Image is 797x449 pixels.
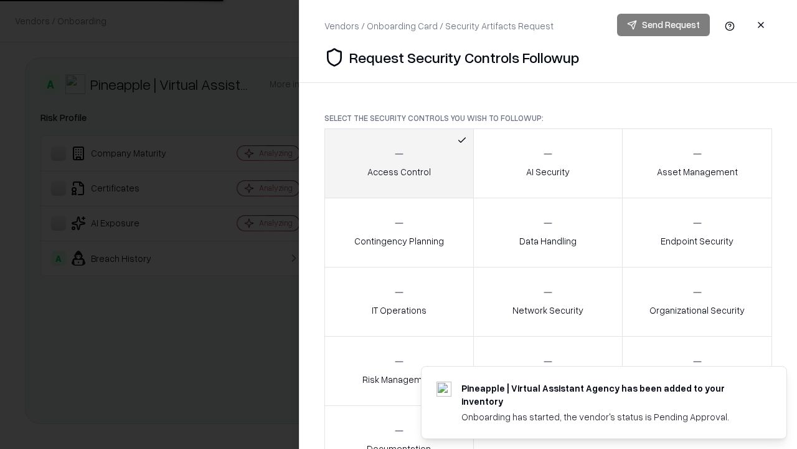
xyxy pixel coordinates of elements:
button: Access Control [324,128,474,198]
div: Onboarding has started, the vendor's status is Pending Approval. [461,410,757,423]
div: Vendors / Onboarding Card / Security Artifacts Request [324,19,554,32]
button: Contingency Planning [324,198,474,268]
p: Select the security controls you wish to followup: [324,113,772,123]
button: IT Operations [324,267,474,337]
p: Request Security Controls Followup [349,47,579,67]
button: Risk Management [324,336,474,406]
button: Network Security [473,267,623,337]
button: Data Handling [473,198,623,268]
p: Access Control [367,165,431,178]
p: IT Operations [372,304,427,317]
p: Endpoint Security [661,234,733,248]
p: Network Security [512,304,583,317]
p: Data Handling [519,234,577,248]
button: Endpoint Security [622,198,772,268]
button: Threat Management [622,336,772,406]
p: Contingency Planning [354,234,444,248]
button: Security Incidents [473,336,623,406]
p: AI Security [526,165,570,178]
button: Asset Management [622,128,772,198]
button: AI Security [473,128,623,198]
img: trypineapple.com [436,382,451,397]
p: Risk Management [362,373,436,386]
p: Organizational Security [649,304,745,317]
div: Pineapple | Virtual Assistant Agency has been added to your inventory [461,382,757,408]
button: Organizational Security [622,267,772,337]
p: Asset Management [657,165,738,178]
